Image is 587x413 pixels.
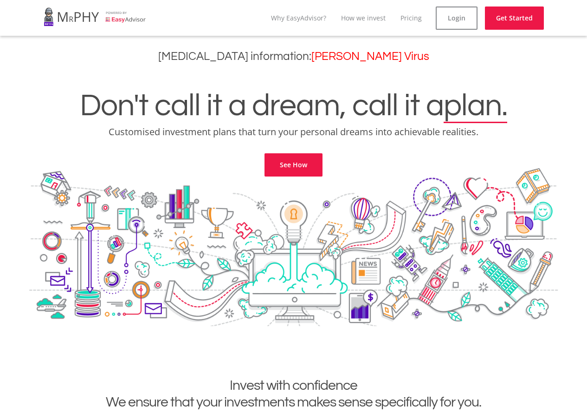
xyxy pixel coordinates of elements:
[7,125,580,138] p: Customised investment plans that turn your personal dreams into achievable realities.
[311,51,429,62] a: [PERSON_NAME] Virus
[436,7,477,30] a: Login
[271,13,326,22] a: Why EasyAdvisor?
[485,7,544,30] a: Get Started
[7,50,580,63] h3: [MEDICAL_DATA] information:
[444,90,507,122] span: plan.
[7,90,580,122] h1: Don't call it a dream, call it a
[400,13,422,22] a: Pricing
[341,13,386,22] a: How we invest
[36,377,551,411] h2: Invest with confidence We ensure that your investments makes sense specifically for you.
[264,153,323,177] a: See How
